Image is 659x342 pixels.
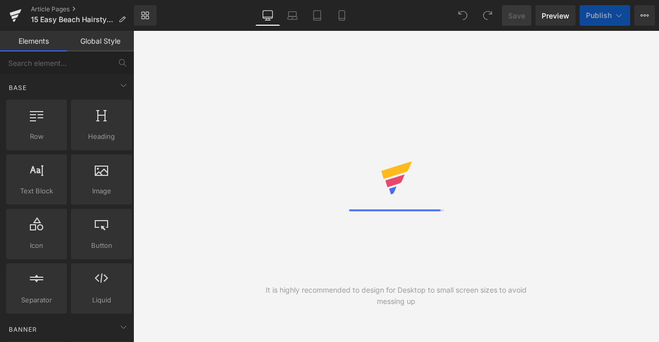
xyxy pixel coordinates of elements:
[542,10,569,21] span: Preview
[8,83,28,93] span: Base
[74,240,129,251] span: Button
[31,5,134,13] a: Article Pages
[74,131,129,142] span: Heading
[265,284,528,307] div: It is highly recommended to design for Desktop to small screen sizes to avoid messing up
[453,5,473,26] button: Undo
[280,5,305,26] a: Laptop
[586,11,612,20] span: Publish
[74,295,129,305] span: Liquid
[255,5,280,26] a: Desktop
[477,5,498,26] button: Redo
[508,10,525,21] span: Save
[634,5,655,26] button: More
[305,5,329,26] a: Tablet
[9,131,64,142] span: Row
[9,186,64,196] span: Text Block
[329,5,354,26] a: Mobile
[74,186,129,196] span: Image
[8,325,38,334] span: Banner
[580,5,630,26] button: Publish
[31,15,114,24] span: 15 Easy Beach Hairstyles to Try This Summer
[9,295,64,305] span: Separator
[67,31,134,51] a: Global Style
[9,240,64,251] span: Icon
[535,5,576,26] a: Preview
[134,5,157,26] a: New Library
